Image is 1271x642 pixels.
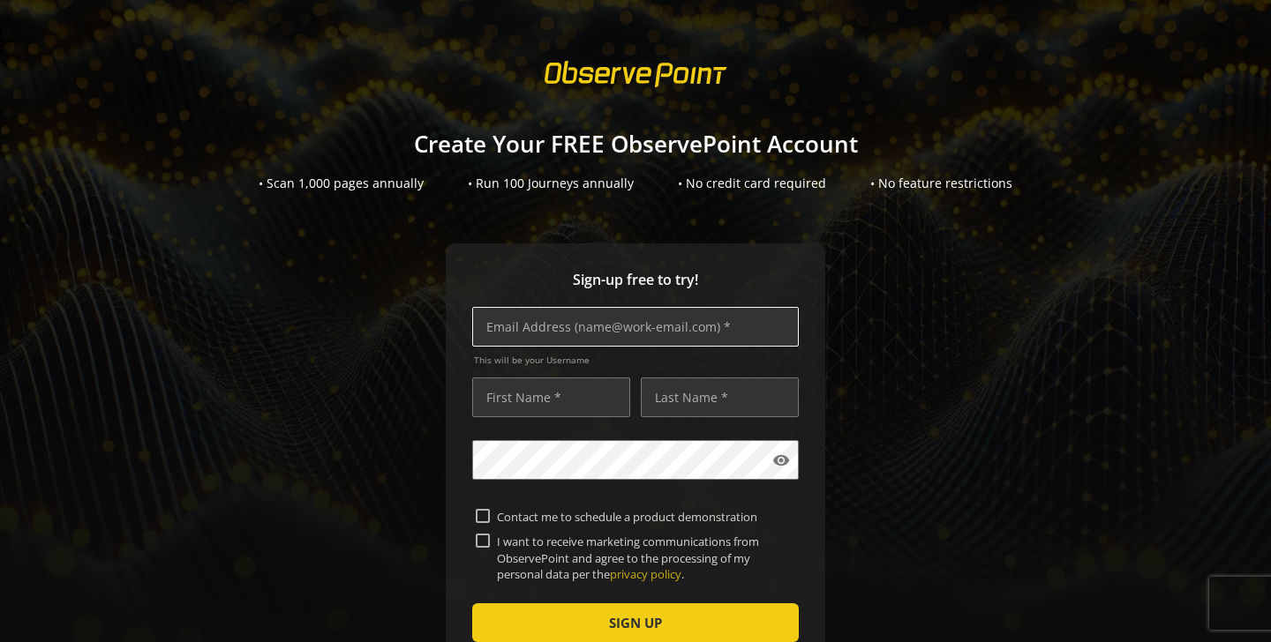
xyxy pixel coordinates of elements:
span: Sign-up free to try! [472,270,799,290]
label: I want to receive marketing communications from ObservePoint and agree to the processing of my pe... [490,534,795,582]
mat-icon: visibility [772,452,790,469]
div: • Run 100 Journeys annually [468,175,634,192]
button: SIGN UP [472,603,799,642]
input: Email Address (name@work-email.com) * [472,307,799,347]
span: This will be your Username [474,354,799,366]
div: • Scan 1,000 pages annually [259,175,424,192]
input: Last Name * [641,377,799,417]
input: First Name * [472,377,630,417]
div: • No feature restrictions [870,175,1012,192]
span: SIGN UP [609,607,662,638]
label: Contact me to schedule a product demonstration [490,509,795,525]
a: privacy policy [610,566,681,582]
div: • No credit card required [678,175,826,192]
